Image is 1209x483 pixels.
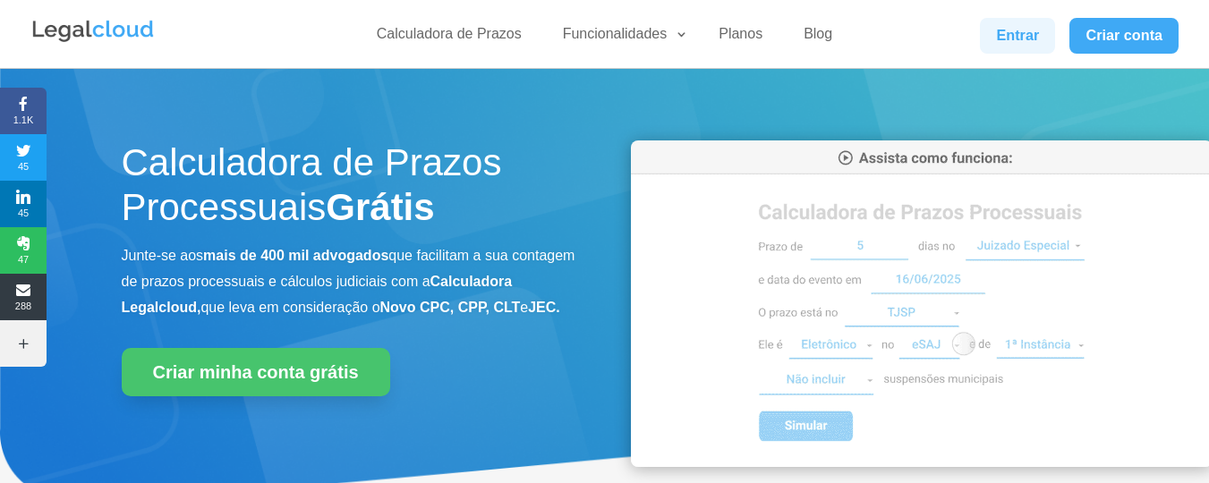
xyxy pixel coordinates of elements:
[793,25,843,51] a: Blog
[528,300,560,315] b: JEC.
[30,32,156,47] a: Logo da Legalcloud
[122,348,390,396] a: Criar minha conta grátis
[203,248,388,263] b: mais de 400 mil advogados
[980,18,1055,54] a: Entrar
[708,25,773,51] a: Planos
[122,274,513,315] b: Calculadora Legalcloud,
[122,140,578,240] h1: Calculadora de Prazos Processuais
[326,186,434,228] strong: Grátis
[122,243,578,320] p: Junte-se aos que facilitam a sua contagem de prazos processuais e cálculos judiciais com a que le...
[552,25,689,51] a: Funcionalidades
[30,18,156,45] img: Legalcloud Logo
[366,25,532,51] a: Calculadora de Prazos
[1069,18,1179,54] a: Criar conta
[380,300,521,315] b: Novo CPC, CPP, CLT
